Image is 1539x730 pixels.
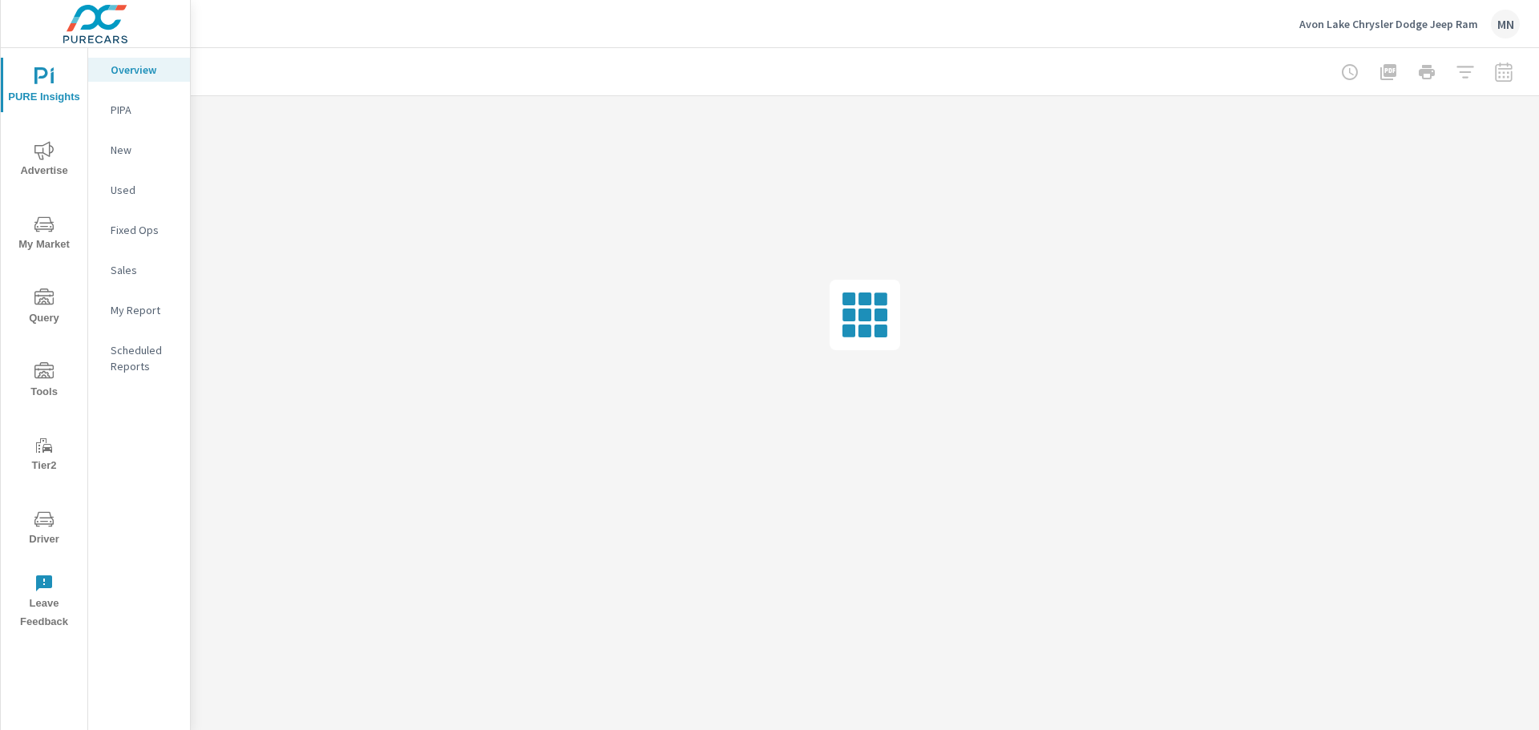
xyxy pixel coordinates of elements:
span: Query [6,288,83,328]
div: Fixed Ops [88,218,190,242]
p: Avon Lake Chrysler Dodge Jeep Ram [1299,17,1478,31]
p: Scheduled Reports [111,342,177,374]
div: PIPA [88,98,190,122]
p: Fixed Ops [111,222,177,238]
span: Leave Feedback [6,574,83,631]
p: My Report [111,302,177,318]
span: Advertise [6,141,83,180]
p: PIPA [111,102,177,118]
div: nav menu [1,48,87,638]
span: Driver [6,510,83,549]
span: My Market [6,215,83,254]
p: Overview [111,62,177,78]
span: Tier2 [6,436,83,475]
div: My Report [88,298,190,322]
span: Tools [6,362,83,401]
p: Sales [111,262,177,278]
span: PURE Insights [6,67,83,107]
div: New [88,138,190,162]
div: Used [88,178,190,202]
p: Used [111,182,177,198]
div: Sales [88,258,190,282]
div: Overview [88,58,190,82]
p: New [111,142,177,158]
div: MN [1491,10,1520,38]
div: Scheduled Reports [88,338,190,378]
